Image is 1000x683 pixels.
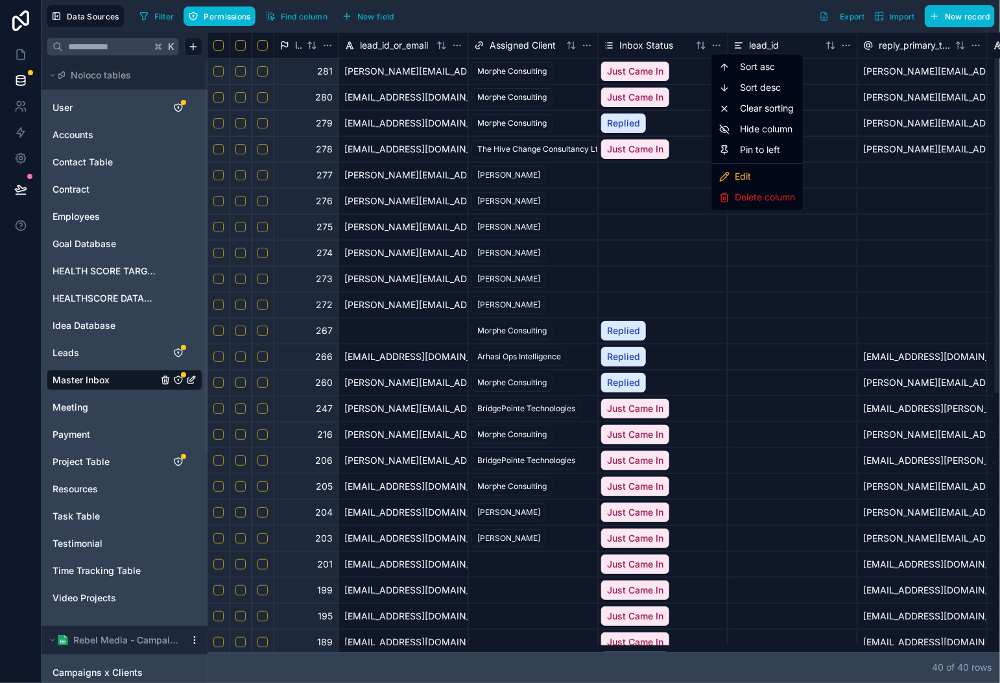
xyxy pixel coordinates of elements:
div: Hide column [714,119,800,140]
div: Edit [714,167,800,187]
div: Sort asc [714,57,800,78]
div: Pin to left [714,140,800,161]
div: Delete column [714,187,800,208]
div: Sort desc [714,78,800,99]
div: Clear sorting [714,99,800,119]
